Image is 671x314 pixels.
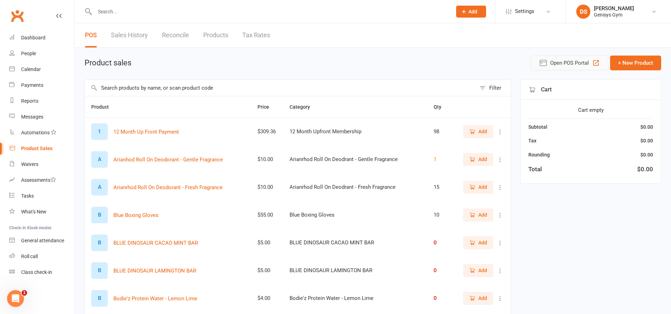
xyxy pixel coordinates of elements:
span: Add [468,9,477,14]
span: Add [478,183,487,191]
span: Open POS Portal [550,59,589,67]
div: $4.00 [257,295,277,301]
a: Dashboard [9,30,74,46]
div: A [91,179,108,196]
div: 1 [91,123,108,140]
a: Class kiosk mode [9,264,74,280]
div: B [91,262,108,279]
span: 1 [21,290,27,296]
div: B [91,235,108,251]
div: Cart [521,80,661,100]
button: BLUE DINOSAUR CACAO MINT BAR [113,239,198,247]
a: Reconcile [162,23,189,47]
div: People [21,51,36,56]
span: Settings [515,4,534,19]
button: BLUE DINOSAUR LAMINGTON BAR [113,267,196,275]
input: Search products by name, or scan product code [85,80,476,96]
a: General attendance kiosk mode [9,233,74,249]
span: Add [478,267,487,274]
div: DS [576,5,590,19]
div: What's New [21,209,46,214]
button: Bodie'z Protein Water - Lemon Lime [113,294,197,303]
button: Arianrhod Roll On Deodorant - Fresh Fragrance [113,183,223,192]
a: Sales History [111,23,148,47]
div: Reports [21,98,38,104]
a: Product Sales [9,141,74,156]
div: 12 Month Upfront Membership [290,129,421,135]
button: Add [463,153,493,166]
a: Roll call [9,249,74,264]
button: Add [463,236,493,249]
button: Category [290,103,318,111]
button: Add [456,6,486,18]
span: Qty [434,104,449,110]
div: Subtotal [528,123,547,131]
div: Blue Boxing Gloves [290,212,421,218]
div: Assessments [21,177,56,183]
h1: Product sales [85,59,131,67]
div: 10 [434,212,449,218]
div: Waivers [21,161,38,167]
span: Add [478,211,487,219]
div: 0 [434,268,449,274]
button: Add [463,209,493,221]
a: Clubworx [8,7,26,25]
div: Product Sales [21,146,52,151]
div: $5.00 [257,240,277,246]
a: Automations [9,125,74,141]
a: Assessments [9,172,74,188]
div: $0.00 [640,137,653,145]
div: $5.00 [257,268,277,274]
div: $0.00 [640,123,653,131]
a: Products [203,23,228,47]
div: Filter [489,84,501,92]
div: Automations [21,130,50,135]
div: 0 [434,240,449,246]
a: POS [85,23,97,47]
button: 12 Month Up Front Payment [113,128,179,136]
span: Price [257,104,277,110]
div: Dashboard [21,35,45,40]
button: Add [463,125,493,138]
div: Class check-in [21,269,52,275]
a: Reports [9,93,74,109]
button: Price [257,103,277,111]
div: $0.00 [637,165,653,174]
span: Add [478,128,487,135]
div: Cart empty [528,106,653,114]
div: B [91,207,108,223]
button: Qty [434,103,449,111]
div: Arianrhod Roll On Deodrant - Fresh Fragrance [290,184,421,190]
div: Calendar [21,66,41,72]
a: People [9,46,74,62]
div: $309.36 [257,129,277,135]
div: B [91,290,108,307]
button: Open POS Portal [531,56,608,70]
button: Add [463,181,493,193]
a: Calendar [9,62,74,77]
div: 15 [434,184,449,190]
a: Tasks [9,188,74,204]
div: $0.00 [640,151,653,159]
div: $10.00 [257,184,277,190]
button: Product [91,103,117,111]
button: Filter [476,80,511,96]
button: Add [463,292,493,305]
div: Total [528,165,542,174]
button: Blue Boxing Gloves [113,211,159,219]
button: + New Product [610,56,661,70]
div: A [91,151,108,168]
div: 98 [434,129,449,135]
div: Payments [21,82,43,88]
iframe: Intercom live chat [7,290,24,307]
div: Rounding [528,151,550,159]
div: BLUE DINOSAUR LAMINGTON BAR [290,268,421,274]
div: BLUE DINOSAUR CACAO MINT BAR [290,240,421,246]
div: Tasks [21,193,34,199]
a: What's New [9,204,74,220]
div: Genisys Gym [594,12,634,18]
button: Arianhod Roll On Deodorant - Gentle Fragrance [113,155,223,164]
div: 1 [434,156,449,162]
span: Add [478,294,487,302]
div: Bodie'z Protein Water - Lemon Lime [290,295,421,301]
